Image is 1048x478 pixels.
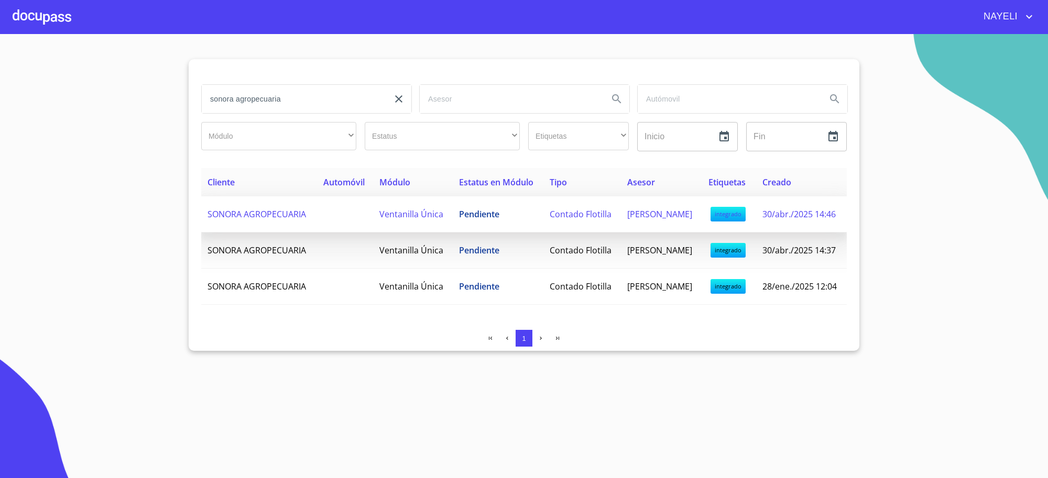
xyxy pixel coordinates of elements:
[762,281,837,292] span: 28/ene./2025 12:04
[516,330,532,347] button: 1
[386,86,411,112] button: clear input
[459,208,499,220] span: Pendiente
[379,208,443,220] span: Ventanilla Única
[762,176,791,188] span: Creado
[550,208,612,220] span: Contado Flotilla
[550,281,612,292] span: Contado Flotilla
[711,207,746,221] span: integrado
[201,122,356,150] div: ​
[638,85,818,113] input: search
[420,85,600,113] input: search
[379,281,443,292] span: Ventanilla Única
[459,176,533,188] span: Estatus en Módulo
[365,122,520,150] div: ​
[550,176,567,188] span: Tipo
[711,279,746,294] span: integrado
[627,208,692,220] span: [PERSON_NAME]
[550,244,612,256] span: Contado Flotilla
[711,243,746,258] span: integrado
[202,85,382,113] input: search
[762,208,836,220] span: 30/abr./2025 14:46
[379,176,410,188] span: Módulo
[208,176,235,188] span: Cliente
[708,176,746,188] span: Etiquetas
[459,244,499,256] span: Pendiente
[976,8,1023,25] span: NAYELI
[323,176,365,188] span: Automóvil
[627,281,692,292] span: [PERSON_NAME]
[976,8,1035,25] button: account of current user
[208,281,306,292] span: SONORA AGROPECUARIA
[762,244,836,256] span: 30/abr./2025 14:37
[822,86,847,112] button: Search
[627,244,692,256] span: [PERSON_NAME]
[528,122,629,150] div: ​
[459,281,499,292] span: Pendiente
[627,176,655,188] span: Asesor
[208,244,306,256] span: SONORA AGROPECUARIA
[604,86,629,112] button: Search
[208,208,306,220] span: SONORA AGROPECUARIA
[522,335,526,342] span: 1
[379,244,443,256] span: Ventanilla Única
